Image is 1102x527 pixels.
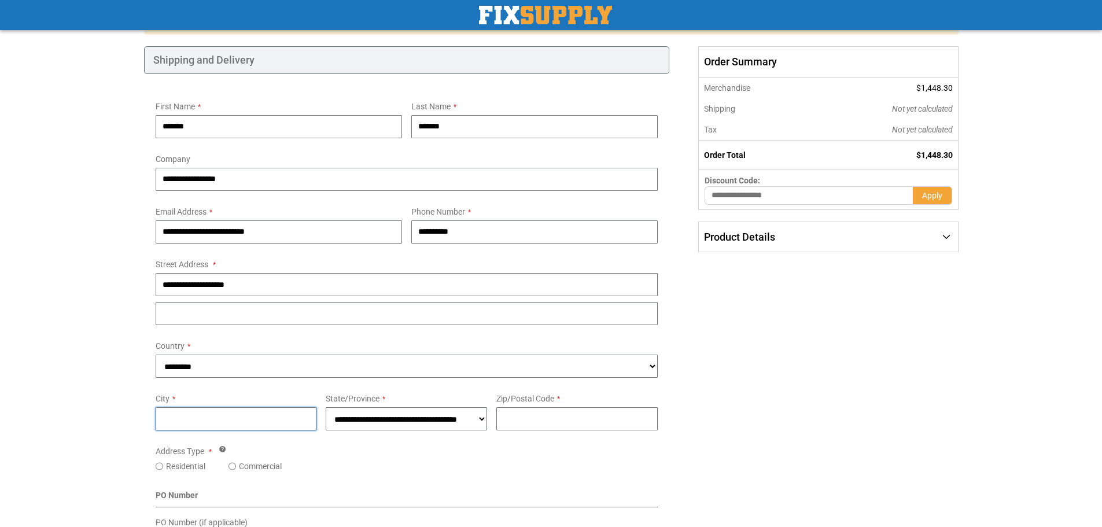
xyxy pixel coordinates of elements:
[239,460,282,472] label: Commercial
[156,260,208,269] span: Street Address
[699,78,814,98] th: Merchandise
[326,394,379,403] span: State/Province
[156,518,248,527] span: PO Number (if applicable)
[144,46,670,74] div: Shipping and Delivery
[892,125,953,134] span: Not yet calculated
[705,176,760,185] span: Discount Code:
[411,102,451,111] span: Last Name
[892,104,953,113] span: Not yet calculated
[479,6,612,24] img: Fix Industrial Supply
[156,394,169,403] span: City
[156,341,185,351] span: Country
[411,207,465,216] span: Phone Number
[698,46,958,78] span: Order Summary
[704,104,735,113] span: Shipping
[496,394,554,403] span: Zip/Postal Code
[156,207,207,216] span: Email Address
[156,447,204,456] span: Address Type
[166,460,205,472] label: Residential
[704,150,746,160] strong: Order Total
[704,231,775,243] span: Product Details
[922,191,942,200] span: Apply
[916,83,953,93] span: $1,448.30
[156,489,658,507] div: PO Number
[479,6,612,24] a: store logo
[156,102,195,111] span: First Name
[916,150,953,160] span: $1,448.30
[156,154,190,164] span: Company
[699,119,814,141] th: Tax
[913,186,952,205] button: Apply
